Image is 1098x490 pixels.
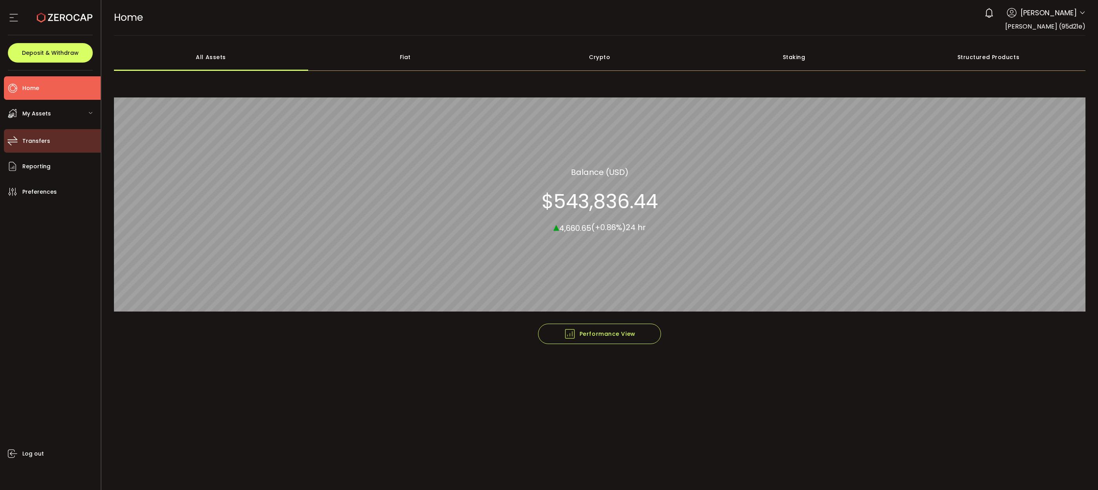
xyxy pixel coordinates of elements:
span: Performance View [564,328,636,340]
span: Deposit & Withdraw [22,50,79,56]
button: Deposit & Withdraw [8,43,93,63]
section: $543,836.44 [542,189,658,213]
div: Crypto [502,43,697,71]
div: Staking [697,43,891,71]
div: Fiat [308,43,502,71]
span: Home [22,83,39,94]
div: Structured Products [891,43,1085,71]
span: (+0.86%) [591,222,626,233]
span: ▴ [553,218,559,235]
iframe: Chat Widget [1059,452,1098,490]
div: All Assets [114,43,308,71]
span: Preferences [22,186,57,198]
span: 4,660.65 [559,222,591,233]
span: Home [114,11,143,24]
section: Balance (USD) [571,166,628,178]
span: Transfers [22,135,50,147]
button: Performance View [538,324,661,344]
span: [PERSON_NAME] (95d21e) [1005,22,1085,31]
span: Reporting [22,161,51,172]
span: [PERSON_NAME] [1020,7,1077,18]
span: My Assets [22,108,51,119]
span: Log out [22,448,44,459]
span: 24 hr [626,222,646,233]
